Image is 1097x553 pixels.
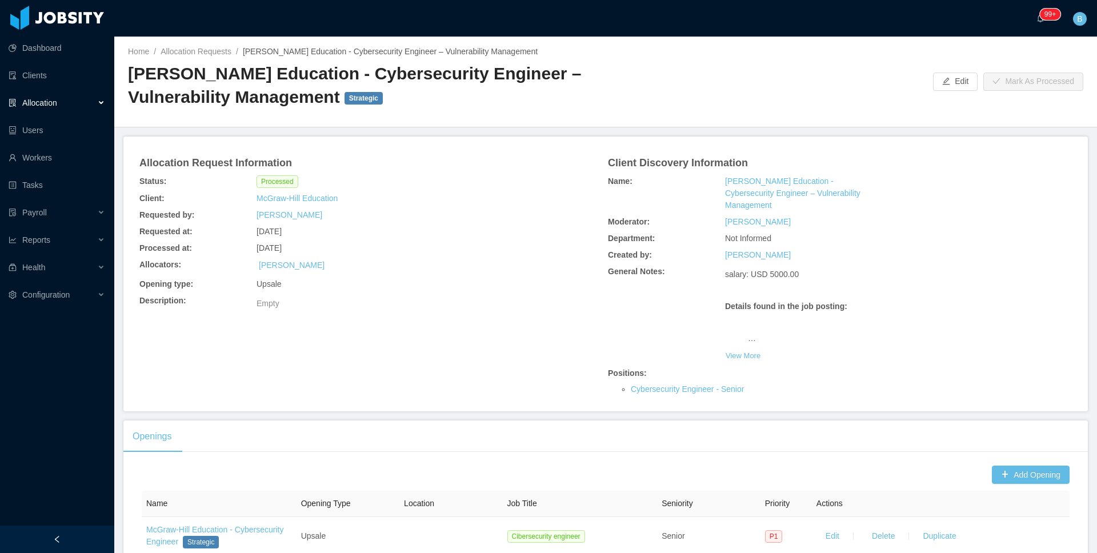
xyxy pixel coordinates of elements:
[345,92,383,105] span: Strategic
[123,420,181,452] div: Openings
[146,525,283,546] a: McGraw-Hill Education - Cybersecurity Engineer
[725,302,847,311] strong: Details found in the job posting:
[9,37,105,59] a: icon: pie-chartDashboard
[257,242,282,254] span: [DATE]
[992,466,1070,484] button: icon: plusAdd Opening
[662,499,692,508] span: Seniority
[608,216,650,228] b: Moderator:
[863,527,904,546] button: Delete
[9,263,17,271] i: icon: medicine-box
[139,278,193,290] b: Opening type:
[22,98,57,107] span: Allocation
[816,527,848,546] button: Edit
[257,209,322,221] a: [PERSON_NAME]
[608,266,665,278] b: General Notes:
[933,73,978,91] button: icon: editEdit
[22,208,47,217] span: Payroll
[22,263,45,272] span: Health
[1077,12,1082,26] span: B
[9,99,17,107] i: icon: solution
[128,62,606,109] h2: [PERSON_NAME] Education - Cybersecurity Engineer – Vulnerability Management
[154,47,156,56] span: /
[765,530,783,543] span: P1
[22,290,70,299] span: Configuration
[9,174,105,197] a: icon: profileTasks
[257,193,338,205] a: McGraw-Hill Education
[9,291,17,299] i: icon: setting
[725,347,761,365] button: View More
[1036,14,1044,22] i: icon: bell
[9,236,17,244] i: icon: line-chart
[914,527,965,546] button: Duplicate
[608,155,748,171] article: Client Discovery Information
[139,155,292,171] article: Allocation Request Information
[725,216,791,228] a: [PERSON_NAME]
[9,119,105,142] a: icon: robotUsers
[22,235,50,245] span: Reports
[139,226,193,238] b: Requested at:
[608,175,632,187] b: Name:
[146,499,167,508] span: Name
[161,47,231,56] a: Allocation Requests
[507,530,585,543] span: Cibersecurity engineer
[139,175,166,187] b: Status:
[257,299,279,308] span: Empty
[631,384,744,394] span: Cybersecurity Engineer - Senior
[9,209,17,217] i: icon: file-protect
[608,233,655,245] b: Department:
[404,499,434,508] span: Location
[183,536,219,548] span: Strategic
[1040,9,1060,20] sup: 245
[816,499,843,508] span: Actions
[243,47,538,56] span: [PERSON_NAME] Education - Cybersecurity Engineer – Vulnerability Management
[259,259,325,271] a: [PERSON_NAME]
[128,47,149,56] a: Home
[139,209,194,221] b: Requested by:
[507,499,537,508] span: Job Title
[139,193,165,205] b: Client:
[723,230,879,247] div: Not Informed
[608,368,647,378] b: Positions:
[301,499,351,508] span: Opening Type
[236,47,238,56] span: /
[257,278,282,290] span: Upsale
[765,499,790,508] span: Priority
[257,175,298,188] span: Processed
[725,269,1033,280] p: salary: USD 5000.00
[9,64,105,87] a: icon: auditClients
[725,249,791,261] a: [PERSON_NAME]
[257,226,282,238] span: [DATE]
[139,259,181,271] b: Allocators:
[139,242,192,254] b: Processed at:
[725,175,876,211] a: [PERSON_NAME] Education - Cybersecurity Engineer – Vulnerability Management
[608,249,652,261] b: Created by:
[9,146,105,169] a: icon: userWorkers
